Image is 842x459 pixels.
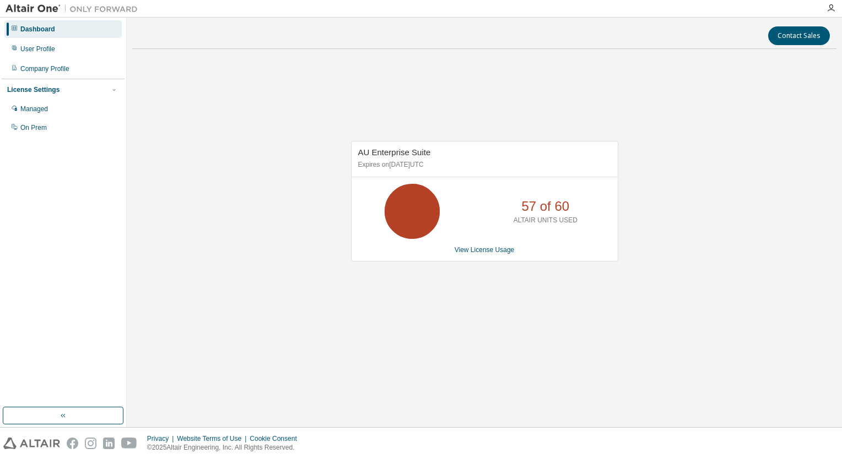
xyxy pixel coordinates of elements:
[147,434,177,443] div: Privacy
[85,438,96,449] img: instagram.svg
[20,64,69,73] div: Company Profile
[147,443,304,452] p: © 2025 Altair Engineering, Inc. All Rights Reserved.
[3,438,60,449] img: altair_logo.svg
[7,85,60,94] div: License Settings
[455,246,515,254] a: View License Usage
[20,123,47,132] div: On Prem
[514,216,577,225] p: ALTAIR UNITS USED
[103,438,115,449] img: linkedin.svg
[20,25,55,34] div: Dashboard
[768,26,830,45] button: Contact Sales
[250,434,303,443] div: Cookie Consent
[20,105,48,113] div: Managed
[67,438,78,449] img: facebook.svg
[358,147,431,157] span: AU Enterprise Suite
[521,197,569,216] p: 57 of 60
[177,434,250,443] div: Website Terms of Use
[20,45,55,53] div: User Profile
[358,160,608,170] p: Expires on [DATE] UTC
[121,438,137,449] img: youtube.svg
[6,3,143,14] img: Altair One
